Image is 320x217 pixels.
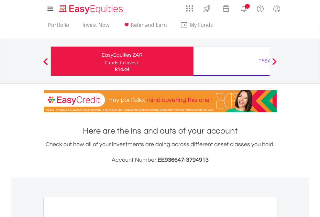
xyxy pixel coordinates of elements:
a: Portfolio [45,22,72,32]
a: Refer and Earn [120,22,170,32]
a: AppsGrid [182,2,197,12]
a: Notifications [236,2,252,15]
a: My Profile [269,2,285,16]
img: thrive-v2.svg [202,3,212,14]
h1: Here are the ins and outs of your account [44,125,277,137]
button: Next [268,61,281,68]
span: R14.44 [115,66,129,72]
a: Home page [57,2,126,15]
a: Vouchers [216,2,236,14]
span: My Funds [180,21,223,29]
img: EasyCredit Promotion Banner [44,90,277,112]
span: Refer and Earn [131,21,167,28]
div: Check out how all of your investments are doing across different asset classes you hold. [44,140,277,165]
div: EasyEquities ZAR [55,50,190,60]
button: Previous [39,61,52,68]
div: Funds to invest: [105,60,139,66]
h3: Account Number: [44,156,277,165]
img: grid-menu-icon.svg [186,5,193,12]
a: Invest Now [80,22,112,32]
span: EE936647-3794913 [158,157,209,163]
img: vouchers-v2.svg [221,3,231,14]
img: EasyEquities_Logo.png [58,4,126,15]
a: FAQ's and Support [252,2,269,15]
